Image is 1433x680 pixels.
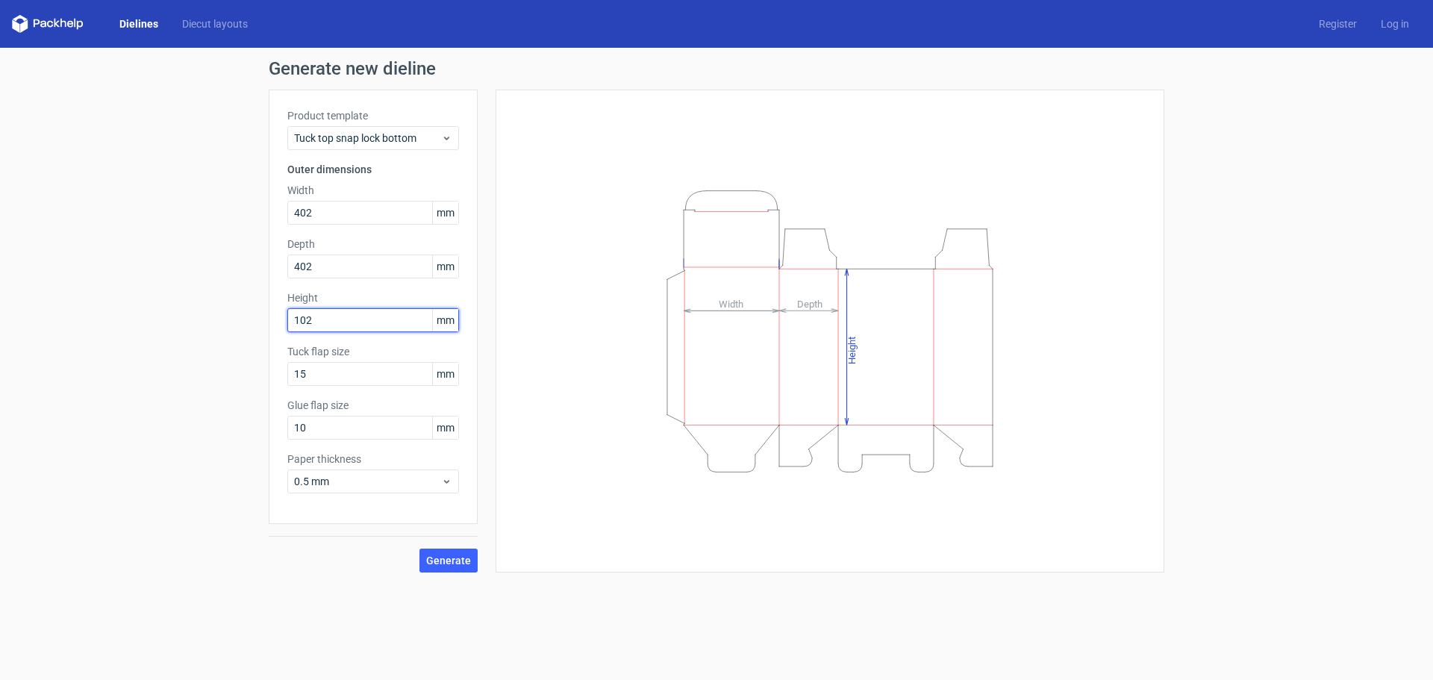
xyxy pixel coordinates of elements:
tspan: Width [719,298,743,309]
a: Log in [1369,16,1421,31]
span: mm [432,255,458,278]
a: Register [1307,16,1369,31]
label: Tuck flap size [287,344,459,359]
span: 0.5 mm [294,474,441,489]
span: mm [432,202,458,224]
button: Generate [419,549,478,573]
span: mm [432,363,458,385]
tspan: Height [846,336,858,364]
span: mm [432,309,458,331]
span: Tuck top snap lock bottom [294,131,441,146]
tspan: Depth [797,298,822,309]
label: Glue flap size [287,398,459,413]
span: Generate [426,555,471,566]
h3: Outer dimensions [287,162,459,177]
a: Dielines [107,16,170,31]
h1: Generate new dieline [269,60,1164,78]
span: mm [432,417,458,439]
label: Width [287,183,459,198]
label: Paper thickness [287,452,459,467]
label: Height [287,290,459,305]
a: Diecut layouts [170,16,260,31]
label: Product template [287,108,459,123]
label: Depth [287,237,459,252]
